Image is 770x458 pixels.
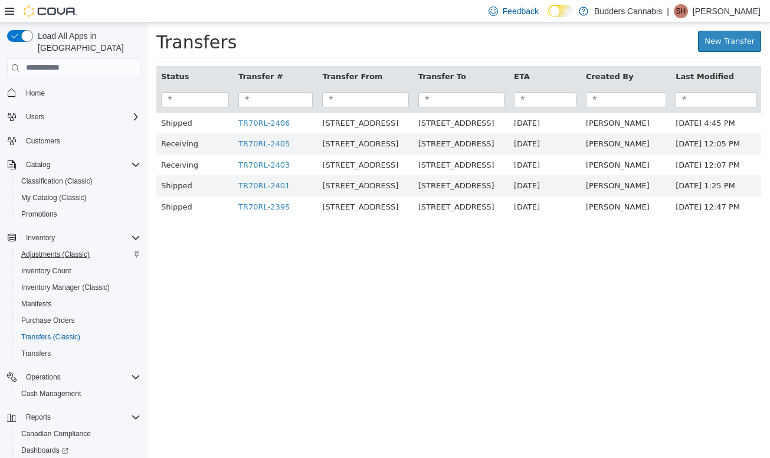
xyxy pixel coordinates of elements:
[91,179,142,188] a: TR70RL-2395
[2,230,145,246] button: Inventory
[2,132,145,149] button: Customers
[9,132,86,153] td: Receiving
[21,389,81,398] span: Cash Management
[17,313,140,328] span: Purchase Orders
[12,279,145,296] button: Inventory Manager (Classic)
[438,96,502,104] span: Santiago Hernandez
[91,116,142,125] a: TR70RL-2405
[21,446,68,455] span: Dashboards
[17,191,140,205] span: My Catalog (Classic)
[14,48,44,60] button: Status
[17,387,86,401] a: Cash Management
[17,207,62,221] a: Promotions
[12,426,145,442] button: Canadian Compliance
[503,5,539,17] span: Feedback
[271,116,347,125] span: 372 Queen St E, Unit A4
[17,247,94,261] a: Adjustments (Classic)
[26,160,50,169] span: Catalog
[91,138,142,146] a: TR70RL-2403
[26,413,51,422] span: Reports
[21,133,140,148] span: Customers
[21,110,49,124] button: Users
[362,174,434,195] td: [DATE]
[271,179,347,188] span: 3466 Dundas St. W Unit 1
[21,210,57,219] span: Promotions
[17,264,140,278] span: Inventory Count
[33,30,140,54] span: Load All Apps in [GEOGRAPHIC_DATA]
[17,174,97,188] a: Classification (Classic)
[17,330,85,344] a: Transfers (Classic)
[9,90,86,111] td: Shipped
[438,48,489,60] button: Created By
[362,90,434,111] td: [DATE]
[271,138,347,146] span: 372 Queen St E, Unit A4
[17,247,140,261] span: Adjustments (Classic)
[12,312,145,329] button: Purchase Orders
[21,266,71,276] span: Inventory Count
[175,158,251,167] span: 372 Queen St E, Unit A4
[2,156,145,173] button: Catalog
[523,152,614,174] td: [DATE] 1:25 PM
[21,370,140,384] span: Operations
[17,330,140,344] span: Transfers (Classic)
[9,174,86,195] td: Shipped
[12,329,145,345] button: Transfers (Classic)
[362,152,434,174] td: [DATE]
[551,8,614,29] a: New Transfer
[21,429,91,439] span: Canadian Compliance
[667,4,669,18] p: |
[175,48,237,60] button: Transfer From
[21,283,110,292] span: Inventory Manager (Classic)
[21,332,80,342] span: Transfers (Classic)
[17,346,55,361] a: Transfers
[2,409,145,426] button: Reports
[17,207,140,221] span: Promotions
[17,191,91,205] a: My Catalog (Classic)
[26,233,55,243] span: Inventory
[21,86,50,100] a: Home
[548,5,573,17] input: Dark Mode
[21,299,51,309] span: Manifests
[26,136,60,146] span: Customers
[26,89,45,98] span: Home
[21,193,87,202] span: My Catalog (Classic)
[523,174,614,195] td: [DATE] 12:47 PM
[21,134,65,148] a: Customers
[12,345,145,362] button: Transfers
[21,158,140,172] span: Catalog
[17,313,80,328] a: Purchase Orders
[438,179,502,188] span: Jessica Patterson
[438,158,502,167] span: Jessica Patterson
[91,96,142,104] a: TR70RL-2406
[438,116,502,125] span: Santiago Hernandez
[9,9,89,30] span: Transfers
[17,280,140,295] span: Inventory Manager (Classic)
[21,349,51,358] span: Transfers
[523,132,614,153] td: [DATE] 12:07 PM
[21,410,140,424] span: Reports
[17,297,56,311] a: Manifests
[2,84,145,102] button: Home
[12,246,145,263] button: Adjustments (Classic)
[91,158,142,167] a: TR70RL-2401
[271,96,347,104] span: 372 Queen St E, Unit A4
[17,443,73,457] a: Dashboards
[271,158,347,167] span: 1212 Dundas St. W. D
[17,297,140,311] span: Manifests
[9,110,86,132] td: Receiving
[17,443,140,457] span: Dashboards
[12,173,145,189] button: Classification (Classic)
[438,138,502,146] span: Santiago Hernandez
[12,263,145,279] button: Inventory Count
[17,427,140,441] span: Canadian Compliance
[17,174,140,188] span: Classification (Classic)
[26,372,61,382] span: Operations
[91,48,138,60] button: Transfer #
[26,112,44,122] span: Users
[175,179,251,188] span: 372 Queen St E, Unit A4
[17,264,76,278] a: Inventory Count
[2,109,145,125] button: Users
[271,48,321,60] button: Transfer To
[2,369,145,385] button: Operations
[676,4,686,18] span: SH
